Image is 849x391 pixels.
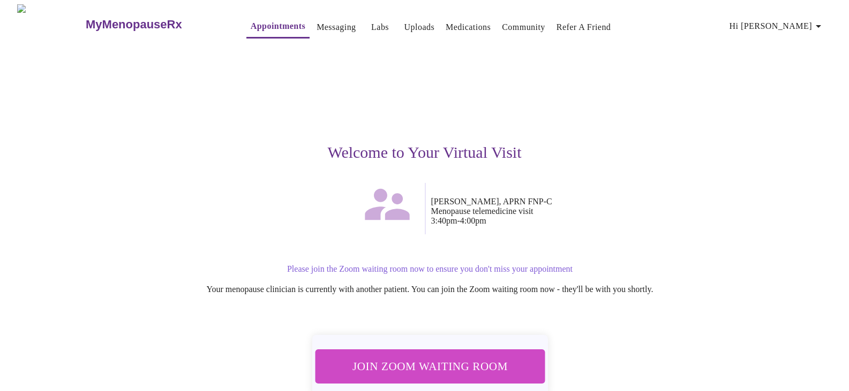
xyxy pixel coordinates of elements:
[502,20,545,35] a: Community
[363,17,397,38] button: Labs
[730,19,825,34] span: Hi [PERSON_NAME]
[431,197,755,226] p: [PERSON_NAME], APRN FNP-C Menopause telemedicine visit 3:40pm - 4:00pm
[106,264,755,274] p: Please join the Zoom waiting room now to ensure you don't miss your appointment
[106,285,755,294] p: Your menopause clinician is currently with another patient. You can join the Zoom waiting room no...
[251,19,305,34] a: Appointments
[317,20,356,35] a: Messaging
[315,349,545,383] button: Join Zoom Waiting Room
[86,18,182,32] h3: MyMenopauseRx
[400,17,439,38] button: Uploads
[312,17,360,38] button: Messaging
[725,16,829,37] button: Hi [PERSON_NAME]
[17,4,85,44] img: MyMenopauseRx Logo
[371,20,389,35] a: Labs
[329,356,531,376] span: Join Zoom Waiting Room
[498,17,550,38] button: Community
[446,20,491,35] a: Medications
[95,143,755,162] h3: Welcome to Your Virtual Visit
[85,6,225,43] a: MyMenopauseRx
[552,17,615,38] button: Refer a Friend
[441,17,495,38] button: Medications
[557,20,611,35] a: Refer a Friend
[404,20,435,35] a: Uploads
[246,16,310,39] button: Appointments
